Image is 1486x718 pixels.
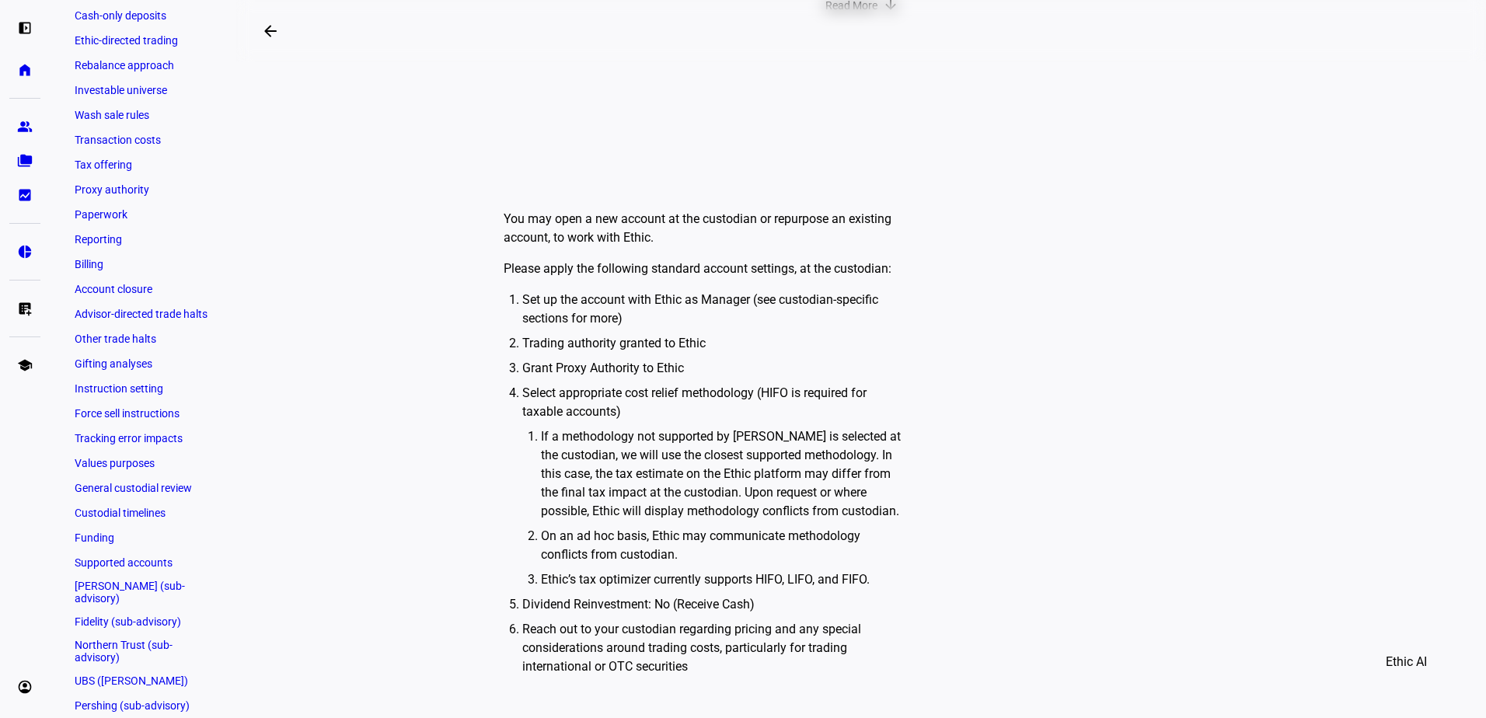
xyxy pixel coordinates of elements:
[17,679,33,695] eth-mat-symbol: account_circle
[17,301,33,316] eth-mat-symbol: list_alt_add
[1364,643,1449,681] button: Ethic AI
[67,253,218,275] a: Billing
[67,129,218,151] a: Transaction costs
[67,228,218,250] a: Reporting
[17,187,33,203] eth-mat-symbol: bid_landscape
[67,154,218,176] a: Tax offering
[522,291,902,328] li: Set up the account with Ethic as Manager (see custodian-specific sections for more)
[17,62,33,78] eth-mat-symbol: home
[67,5,218,26] a: Cash-only deposits
[67,670,218,692] a: UBS ([PERSON_NAME])
[67,636,218,667] a: Northern Trust (sub-advisory)
[522,359,902,378] li: Grant Proxy Authority to Ethic
[1386,643,1427,681] span: Ethic AI
[9,111,40,142] a: group
[67,577,218,608] a: [PERSON_NAME] (sub-advisory)
[67,179,218,200] a: Proxy authority
[17,357,33,373] eth-mat-symbol: school
[9,236,40,267] a: pie_chart
[67,104,218,126] a: Wash sale rules
[67,611,218,633] a: Fidelity (sub-advisory)
[67,502,218,524] a: Custodial timelines
[67,328,218,350] a: Other trade halts
[261,22,280,40] mat-icon: arrow_backwards
[67,552,218,573] a: Supported accounts
[9,145,40,176] a: folder_copy
[504,210,902,247] p: You may open a new account at the custodian or repurpose an existing account, to work with Ethic.
[67,477,218,499] a: General custodial review
[67,452,218,474] a: Values purposes
[67,427,218,449] a: Tracking error impacts
[9,179,40,211] a: bid_landscape
[541,527,902,564] li: On an ad hoc basis, Ethic may communicate methodology conflicts from custodian.
[67,527,218,549] a: Funding
[67,353,218,375] a: Gifting analyses
[17,244,33,260] eth-mat-symbol: pie_chart
[504,260,902,278] p: Please apply the following standard account settings, at the custodian:
[541,427,902,521] li: If a methodology not supported by [PERSON_NAME] is selected at the custodian, we will use the clo...
[522,334,902,353] li: Trading authority granted to Ethic
[67,54,218,76] a: Rebalance approach
[67,30,218,51] a: Ethic-directed trading
[17,20,33,36] eth-mat-symbol: left_panel_open
[67,79,218,101] a: Investable universe
[522,620,902,676] li: Reach out to your custodian regarding pricing and any special considerations around trading costs...
[67,204,218,225] a: Paperwork
[541,570,902,589] li: Ethic’s tax optimizer currently supports HIFO, LIFO, and FIFO.
[67,695,218,716] a: Pershing (sub-advisory)
[17,153,33,169] eth-mat-symbol: folder_copy
[67,303,218,325] a: Advisor-directed trade halts
[67,278,218,300] a: Account closure
[522,384,902,589] li: Select appropriate cost relief methodology (HIFO is required for taxable accounts)
[9,54,40,85] a: home
[17,119,33,134] eth-mat-symbol: group
[67,403,218,424] a: Force sell instructions
[522,595,902,614] li: Dividend Reinvestment: No (Receive Cash)
[67,378,218,399] a: Instruction setting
